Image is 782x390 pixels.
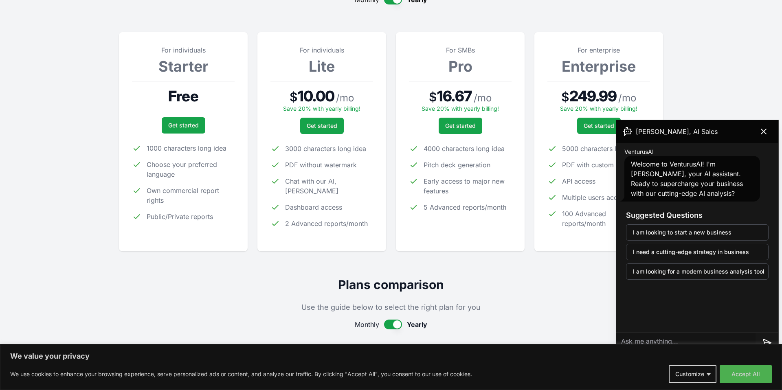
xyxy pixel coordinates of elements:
[132,45,235,55] p: For individuals
[147,212,213,221] span: Public/Private reports
[424,176,512,196] span: Early access to major new features
[355,320,379,329] span: Monthly
[669,365,716,383] button: Customize
[10,369,472,379] p: We use cookies to enhance your browsing experience, serve personalized ads or content, and analyz...
[560,105,637,112] span: Save 20% with yearly billing!
[626,244,769,260] button: I need a cutting-edge strategy in business
[562,193,628,202] span: Multiple users access
[720,365,772,383] button: Accept All
[285,160,357,170] span: PDF without watermark
[147,160,235,179] span: Choose your preferred language
[290,90,298,104] span: $
[624,148,654,156] span: VenturusAI
[439,118,482,134] a: Get started
[618,92,636,105] span: / mo
[422,105,499,112] span: Save 20% with yearly billing!
[561,90,569,104] span: $
[424,144,505,153] span: 4000 characters long idea
[336,92,354,105] span: / mo
[409,45,512,55] p: For SMBs
[562,176,595,186] span: API access
[168,88,198,104] span: Free
[626,263,769,280] button: I am looking for a modern business analysis tool
[562,160,648,170] span: PDF with custom watermark
[162,117,205,134] a: Get started
[119,302,663,313] p: Use the guide below to select the right plan for you
[285,202,342,212] span: Dashboard access
[569,88,617,104] span: 249.99
[285,219,368,228] span: 2 Advanced reports/month
[270,58,373,74] h3: Lite
[626,224,769,241] button: I am looking to start a new business
[407,320,427,329] span: Yearly
[424,202,506,212] span: 5 Advanced reports/month
[147,186,235,205] span: Own commercial report rights
[132,58,235,74] h3: Starter
[300,118,344,134] a: Get started
[562,209,650,228] span: 100 Advanced reports/month
[547,45,650,55] p: For enterprise
[547,58,650,74] h3: Enterprise
[631,160,743,197] span: Welcome to VenturusAI! I'm [PERSON_NAME], your AI assistant. Ready to supercharge your business w...
[474,92,492,105] span: / mo
[119,277,663,292] h2: Plans comparison
[636,127,718,136] span: [PERSON_NAME], AI Sales
[562,144,643,153] span: 5000 characters long idea
[147,143,226,153] span: 1000 characters long idea
[429,90,437,104] span: $
[285,176,373,196] span: Chat with our AI, [PERSON_NAME]
[577,118,621,134] a: Get started
[626,210,769,221] h3: Suggested Questions
[409,58,512,74] h3: Pro
[10,351,772,361] p: We value your privacy
[424,160,490,170] span: Pitch deck generation
[283,105,360,112] span: Save 20% with yearly billing!
[298,88,335,104] span: 10.00
[285,144,366,153] span: 3000 characters long idea
[270,45,373,55] p: For individuals
[437,88,472,104] span: 16.67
